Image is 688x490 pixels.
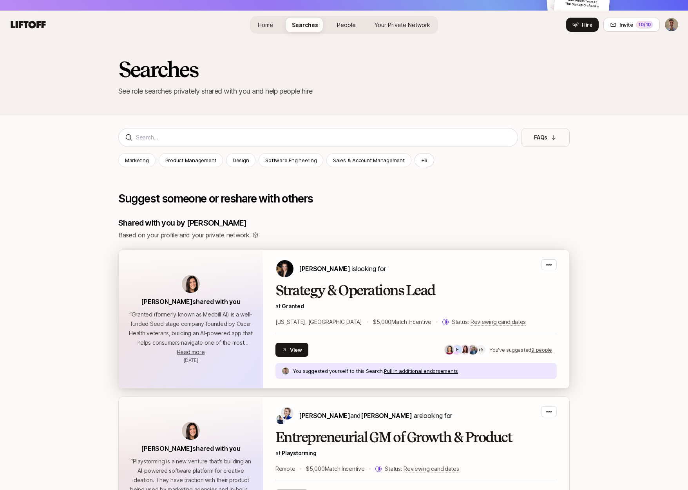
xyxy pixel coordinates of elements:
a: Home [252,18,279,32]
p: +5 [478,346,483,354]
span: [PERSON_NAME] [299,412,350,419]
button: +6 [415,153,435,167]
span: Reviewing candidates [404,465,459,472]
span: Searches [292,22,318,28]
a: Searches [286,18,324,32]
div: 10 /10 [636,21,653,29]
p: are looking for [299,410,452,421]
button: FAQs [521,128,570,147]
img: Ben Levinson [665,18,678,31]
img: bf8f663c_42d6_4f7d_af6b_5f71b9527721.jpg [282,367,289,374]
h2: Entrepreneurial GM of Growth & Product [275,430,557,445]
span: Reviewing candidates [471,318,526,325]
span: People [337,22,356,28]
h2: Searches [118,58,198,81]
a: Granted [282,303,304,309]
span: [PERSON_NAME] [361,412,412,419]
span: [PERSON_NAME] shared with you [141,445,240,452]
p: Suggest someone or reshare with others [118,192,570,205]
p: Shared with you by [PERSON_NAME] [118,217,570,228]
img: Jana Raykow [276,260,293,277]
button: Read more [177,347,205,357]
img: avatar-url [182,422,200,440]
img: 8e928528_8e7b_4680_9d6d_cf1ab603377b.jpg [445,345,454,354]
p: Status: [385,464,459,474]
p: Pull in additional endorsements [384,367,458,375]
span: Hire [582,21,592,29]
span: Your Private Network [375,22,430,28]
p: Design [233,156,249,164]
p: FAQs [534,133,547,142]
a: Your Private Network [368,18,436,32]
img: d78d8614_51ae_427c_abd4_18a0e237d612.jpg [468,345,478,354]
a: People [331,18,362,32]
p: Software Engineering [265,156,317,164]
span: You've suggested [489,347,531,353]
p: $5,000 Match Incentive [373,317,431,327]
a: private network [206,231,249,239]
p: E [456,347,459,352]
p: Sales & Account Management [333,156,404,164]
span: [PERSON_NAME] [299,265,350,273]
button: Invite10/10 [603,18,660,32]
p: at [275,302,557,311]
p: Based on and your [118,230,249,240]
p: is looking for [299,264,386,274]
h2: Strategy & Operations Lead [275,283,557,298]
span: [PERSON_NAME] shared with you [141,298,240,306]
img: Hayley Darden [276,415,286,424]
button: Hire [566,18,599,32]
p: Product Management [165,156,216,164]
span: Read more [177,349,205,355]
p: See role searches privately shared with you and help people hire [118,86,570,97]
p: Marketing [125,156,149,164]
p: [US_STATE], [GEOGRAPHIC_DATA] [275,317,362,327]
p: Status: [452,317,526,327]
input: Search... [136,133,511,142]
img: 53d66116_1b3a_4aa3_aa90_76115f2c75ab.jpg [460,345,470,354]
p: You suggested yourself to this Search. [293,367,384,375]
a: your profile [147,231,177,239]
img: Daniela Plattner [281,407,293,419]
span: Playstorming [282,450,317,456]
img: avatar-url [182,275,200,293]
img: default-avatar.svg [556,8,563,15]
p: $5,000 Match Incentive [306,464,364,474]
span: Home [258,22,273,28]
p: “ Granted (formerly known as Medbill AI) is a well-funded Seed stage company founded by Oscar Hea... [128,310,253,347]
p: Remote [275,464,295,474]
button: Ben Levinson [664,18,679,32]
button: View [275,343,308,357]
u: 9 people [531,347,552,353]
span: and [350,412,412,419]
p: at [275,448,557,458]
span: October 2, 2025 7:07am [184,357,198,363]
img: default-avatar.svg [549,3,556,10]
span: Invite [619,21,633,29]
